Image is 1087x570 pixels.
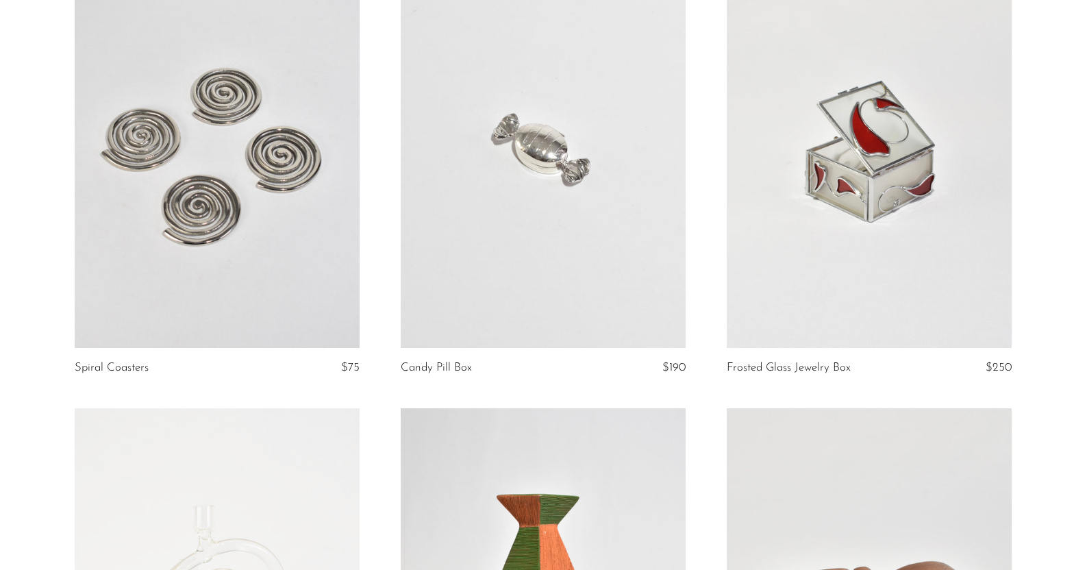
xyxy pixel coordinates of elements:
a: Candy Pill Box [401,362,472,374]
span: $75 [341,362,360,373]
a: Spiral Coasters [75,362,149,374]
span: $250 [986,362,1012,373]
span: $190 [662,362,686,373]
a: Frosted Glass Jewelry Box [727,362,851,374]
